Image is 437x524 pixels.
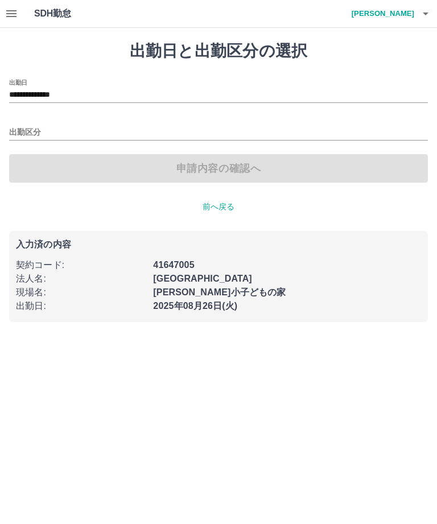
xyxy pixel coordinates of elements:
label: 出勤日 [9,78,27,86]
p: 前へ戻る [9,201,428,213]
b: [PERSON_NAME]小子どもの家 [153,287,286,297]
p: 現場名 : [16,286,146,299]
p: 法人名 : [16,272,146,286]
p: 出勤日 : [16,299,146,313]
p: 契約コード : [16,258,146,272]
h1: 出勤日と出勤区分の選択 [9,42,428,61]
p: 入力済の内容 [16,240,421,249]
b: 41647005 [153,260,194,270]
b: [GEOGRAPHIC_DATA] [153,274,252,283]
b: 2025年08月26日(火) [153,301,237,311]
